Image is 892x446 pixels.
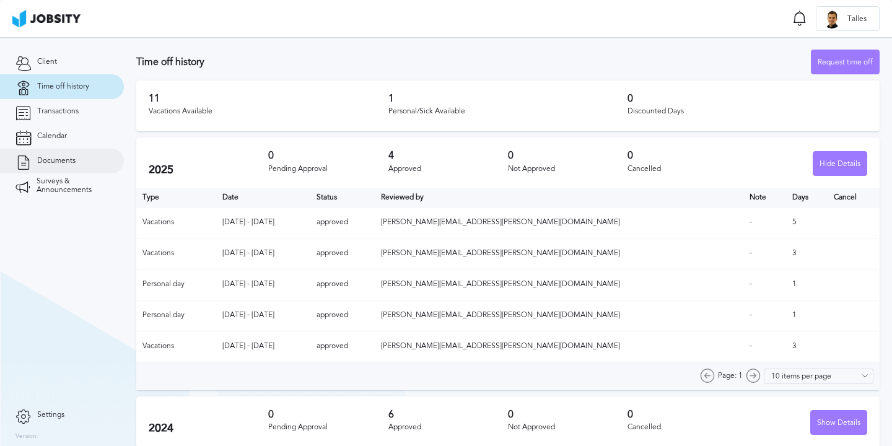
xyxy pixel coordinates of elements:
[750,279,752,288] span: -
[828,188,880,207] th: Cancel
[268,165,388,173] div: Pending Approval
[381,217,620,226] span: [PERSON_NAME][EMAIL_ADDRESS][PERSON_NAME][DOMAIN_NAME]
[750,341,752,350] span: -
[310,188,375,207] th: Toggle SortBy
[12,10,81,27] img: ab4bad089aa723f57921c736e9817d99.png
[388,150,508,161] h3: 4
[216,207,310,238] td: [DATE] - [DATE]
[268,423,388,432] div: Pending Approval
[136,238,216,269] td: Vacations
[136,56,811,68] h3: Time off history
[381,310,620,319] span: [PERSON_NAME][EMAIL_ADDRESS][PERSON_NAME][DOMAIN_NAME]
[388,165,508,173] div: Approved
[136,269,216,300] td: Personal day
[813,152,867,177] div: Hide Details
[216,188,310,207] th: Toggle SortBy
[627,150,747,161] h3: 0
[508,423,627,432] div: Not Approved
[627,409,747,420] h3: 0
[786,188,828,207] th: Days
[216,269,310,300] td: [DATE] - [DATE]
[813,151,867,176] button: Hide Details
[381,248,620,257] span: [PERSON_NAME][EMAIL_ADDRESS][PERSON_NAME][DOMAIN_NAME]
[381,341,620,350] span: [PERSON_NAME][EMAIL_ADDRESS][PERSON_NAME][DOMAIN_NAME]
[388,107,628,116] div: Personal/Sick Available
[823,10,841,28] div: T
[750,248,752,257] span: -
[786,207,828,238] td: 5
[149,107,388,116] div: Vacations Available
[310,300,375,331] td: approved
[136,188,216,207] th: Type
[508,409,627,420] h3: 0
[37,58,57,66] span: Client
[37,82,89,91] span: Time off history
[37,132,67,141] span: Calendar
[388,409,508,420] h3: 6
[268,150,388,161] h3: 0
[37,157,76,165] span: Documents
[37,107,79,116] span: Transactions
[750,217,752,226] span: -
[388,93,628,104] h3: 1
[508,150,627,161] h3: 0
[627,107,867,116] div: Discounted Days
[388,423,508,432] div: Approved
[627,165,747,173] div: Cancelled
[149,164,268,177] h2: 2025
[136,300,216,331] td: Personal day
[718,372,743,380] span: Page: 1
[149,93,388,104] h3: 11
[310,238,375,269] td: approved
[381,279,620,288] span: [PERSON_NAME][EMAIL_ADDRESS][PERSON_NAME][DOMAIN_NAME]
[743,188,786,207] th: Toggle SortBy
[375,188,743,207] th: Toggle SortBy
[310,269,375,300] td: approved
[310,207,375,238] td: approved
[811,50,879,75] div: Request time off
[216,331,310,362] td: [DATE] - [DATE]
[750,310,752,319] span: -
[37,177,108,195] span: Surveys & Announcements
[149,422,268,435] h2: 2024
[786,331,828,362] td: 3
[786,238,828,269] td: 3
[508,165,627,173] div: Not Approved
[627,423,747,432] div: Cancelled
[216,238,310,269] td: [DATE] - [DATE]
[268,409,388,420] h3: 0
[136,331,216,362] td: Vacations
[810,410,867,435] button: Show Details
[786,269,828,300] td: 1
[811,411,867,435] div: Show Details
[786,300,828,331] td: 1
[841,15,873,24] span: Talles
[816,6,880,31] button: TTalles
[627,93,867,104] h3: 0
[136,207,216,238] td: Vacations
[811,50,880,74] button: Request time off
[216,300,310,331] td: [DATE] - [DATE]
[310,331,375,362] td: approved
[15,433,38,440] label: Version:
[37,411,64,419] span: Settings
